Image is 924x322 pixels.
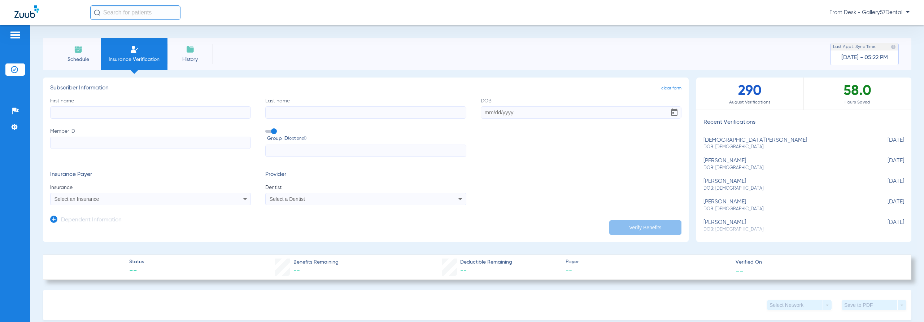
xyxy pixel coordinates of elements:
span: Hours Saved [804,99,911,106]
span: Front Desk - Gallery57Dental [829,9,910,16]
iframe: Chat Widget [888,287,924,322]
span: -- [566,266,729,275]
img: History [186,45,195,54]
small: (optional) [288,135,306,142]
span: Payer [566,258,729,266]
div: 290 [696,78,804,110]
span: Benefits Remaining [293,259,339,266]
input: DOBOpen calendar [481,106,681,119]
input: Last name [265,106,466,119]
span: DOB: [DEMOGRAPHIC_DATA] [703,185,868,192]
div: [PERSON_NAME] [703,158,868,171]
input: First name [50,106,251,119]
h3: Insurance Payer [50,171,251,178]
h3: Dependent Information [61,217,122,224]
span: Insurance [50,184,251,191]
label: First name [50,97,251,119]
span: [DATE] [868,137,904,150]
span: [DATE] [868,219,904,233]
h3: Provider [265,171,466,178]
span: Select a Dentist [270,196,305,202]
div: [DEMOGRAPHIC_DATA][PERSON_NAME] [703,137,868,150]
span: August Verifications [696,99,803,106]
span: Last Appt. Sync Time: [833,43,876,50]
span: Select an Insurance [55,196,99,202]
span: DOB: [DEMOGRAPHIC_DATA] [703,206,868,212]
span: [DATE] [868,199,904,212]
span: [DATE] [868,178,904,191]
input: Search for patients [90,5,180,20]
span: [DATE] - 05:22 PM [841,54,888,61]
button: Open calendar [667,105,681,120]
span: clear form [661,85,681,92]
h3: Subscriber Information [50,85,681,92]
span: Group ID [267,135,466,142]
span: Deductible Remaining [460,259,512,266]
img: Zuub Logo [14,5,39,18]
span: Insurance Verification [106,56,162,63]
button: Verify Benefits [609,220,681,235]
img: Manual Insurance Verification [130,45,139,54]
div: [PERSON_NAME] [703,178,868,191]
div: 58.0 [804,78,911,110]
span: Dentist [265,184,466,191]
img: hamburger-icon [9,31,21,39]
label: DOB [481,97,681,119]
span: Schedule [61,56,95,63]
div: [PERSON_NAME] [703,219,868,233]
h3: Recent Verifications [696,119,911,126]
img: Search Icon [94,9,100,16]
input: Member ID [50,137,251,149]
span: -- [129,266,144,276]
span: -- [460,268,467,274]
label: Last name [265,97,466,119]
span: -- [293,268,300,274]
span: DOB: [DEMOGRAPHIC_DATA] [703,165,868,171]
label: Member ID [50,128,251,157]
img: Schedule [74,45,83,54]
span: [DATE] [868,158,904,171]
img: last sync help info [891,44,896,49]
div: [PERSON_NAME] [703,199,868,212]
span: DOB: [DEMOGRAPHIC_DATA] [703,144,868,150]
span: Verified On [736,259,899,266]
span: -- [736,267,744,274]
span: Status [129,258,144,266]
span: History [173,56,207,63]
